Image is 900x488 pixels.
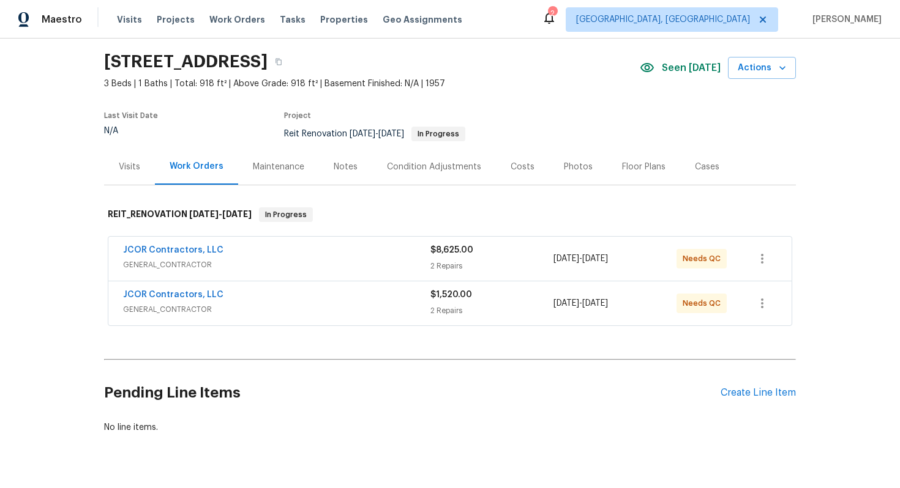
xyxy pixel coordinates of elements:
div: Floor Plans [622,161,666,173]
span: - [189,210,252,218]
span: In Progress [260,209,312,221]
h2: Pending Line Items [104,364,721,421]
a: JCOR Contractors, LLC [123,246,223,254]
span: GENERAL_CONTRACTOR [123,259,430,271]
button: Actions [728,57,796,79]
span: Maestro [42,13,82,26]
div: Notes [334,161,358,173]
span: [PERSON_NAME] [808,13,882,26]
span: Visits [117,13,142,26]
span: $8,625.00 [430,246,473,254]
span: GENERAL_CONTRACTOR [123,303,430,316]
span: [DATE] [582,254,608,263]
div: N/A [104,127,158,135]
span: [DATE] [378,130,404,138]
div: Create Line Item [721,387,796,399]
div: Work Orders [170,160,223,172]
span: Reit Renovation [284,130,465,138]
span: - [350,130,404,138]
span: Needs QC [683,297,726,309]
span: Work Orders [209,13,265,26]
span: Needs QC [683,253,726,265]
span: Geo Assignments [383,13,462,26]
span: 3 Beds | 1 Baths | Total: 918 ft² | Above Grade: 918 ft² | Basement Finished: N/A | 1957 [104,78,640,90]
span: - [553,297,608,309]
div: No line items. [104,421,796,434]
div: 2 [548,7,557,20]
span: [DATE] [189,210,219,218]
button: Copy Address [268,51,290,73]
span: In Progress [413,130,464,138]
span: $1,520.00 [430,290,472,299]
span: [DATE] [222,210,252,218]
span: [DATE] [582,299,608,308]
div: 2 Repairs [430,305,553,317]
span: [DATE] [350,130,375,138]
span: Last Visit Date [104,112,158,119]
div: Condition Adjustments [387,161,481,173]
div: Maintenance [253,161,304,173]
span: Tasks [280,15,306,24]
span: Project [284,112,311,119]
span: [GEOGRAPHIC_DATA], [GEOGRAPHIC_DATA] [576,13,750,26]
div: Cases [695,161,719,173]
span: Actions [738,61,786,76]
span: Properties [320,13,368,26]
span: [DATE] [553,254,579,263]
span: Seen [DATE] [662,62,721,74]
h2: [STREET_ADDRESS] [104,56,268,68]
div: REIT_RENOVATION [DATE]-[DATE]In Progress [104,195,796,234]
div: Photos [564,161,593,173]
div: 2 Repairs [430,260,553,272]
div: Visits [119,161,140,173]
span: [DATE] [553,299,579,308]
div: Costs [511,161,534,173]
a: JCOR Contractors, LLC [123,290,223,299]
span: Projects [157,13,195,26]
span: - [553,253,608,265]
h6: REIT_RENOVATION [108,207,252,222]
